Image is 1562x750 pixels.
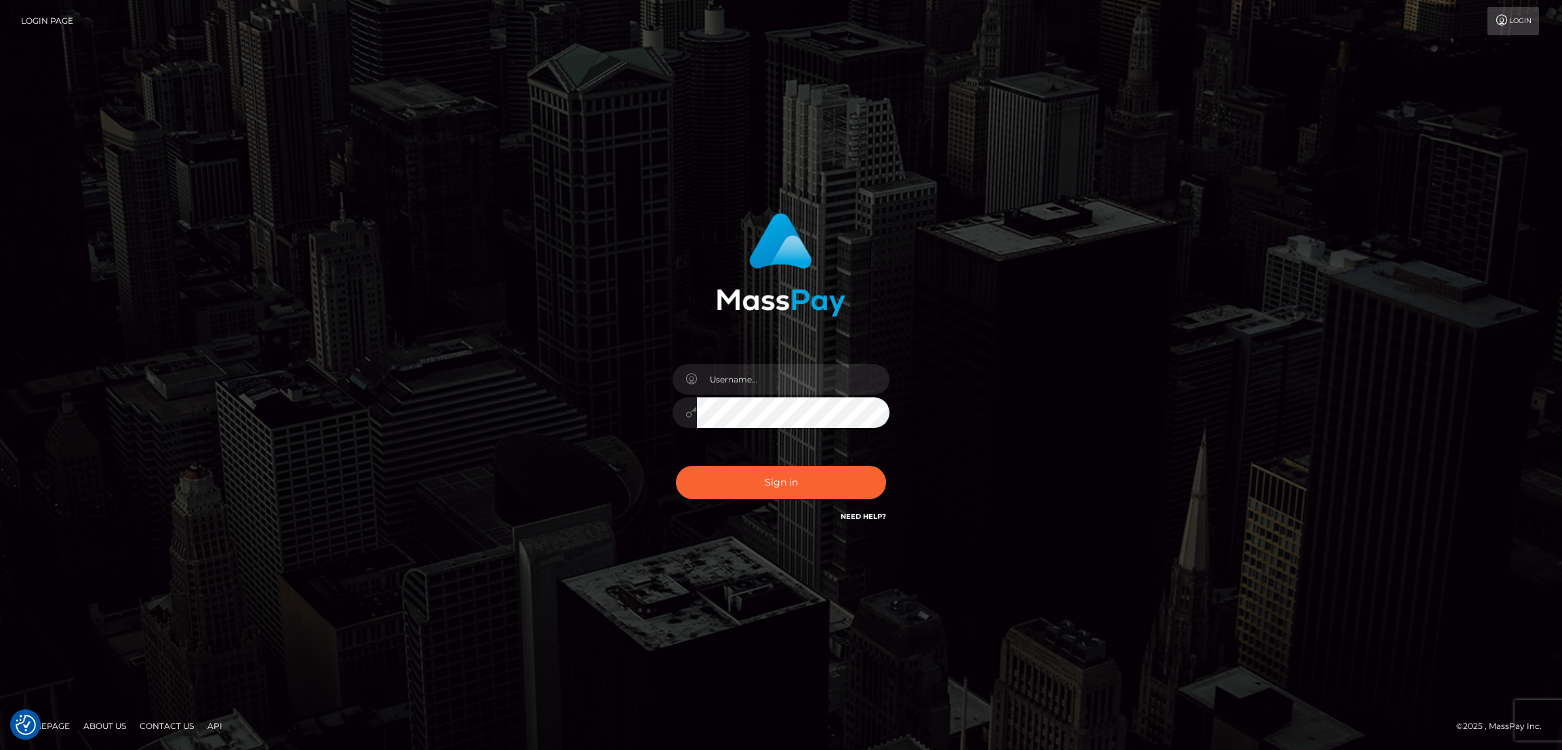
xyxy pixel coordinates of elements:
[16,715,36,735] button: Consent Preferences
[15,715,75,736] a: Homepage
[841,512,886,521] a: Need Help?
[21,7,73,35] a: Login Page
[717,213,845,317] img: MassPay Login
[1487,7,1539,35] a: Login
[78,715,132,736] a: About Us
[1456,719,1552,734] div: © 2025 , MassPay Inc.
[134,715,199,736] a: Contact Us
[697,364,889,395] input: Username...
[676,466,886,499] button: Sign in
[16,715,36,735] img: Revisit consent button
[202,715,228,736] a: API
